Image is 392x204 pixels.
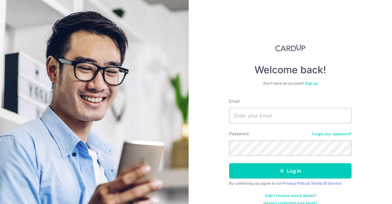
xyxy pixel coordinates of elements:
[312,132,352,137] a: Forgot your password?
[229,163,352,179] button: Log in
[229,131,249,137] label: Password
[229,108,352,123] input: Enter your Email
[229,181,352,186] div: By continuing you agree to our &
[229,81,352,86] div: Don’t have an account?
[229,64,352,76] h4: Welcome back!
[229,98,239,104] label: Email
[275,44,305,52] img: CardUp Logo
[265,193,316,198] a: Didn't receive unlock details?
[305,81,318,86] a: Sign up
[311,181,341,186] a: Terms Of Service
[283,181,308,186] a: Privacy Policy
